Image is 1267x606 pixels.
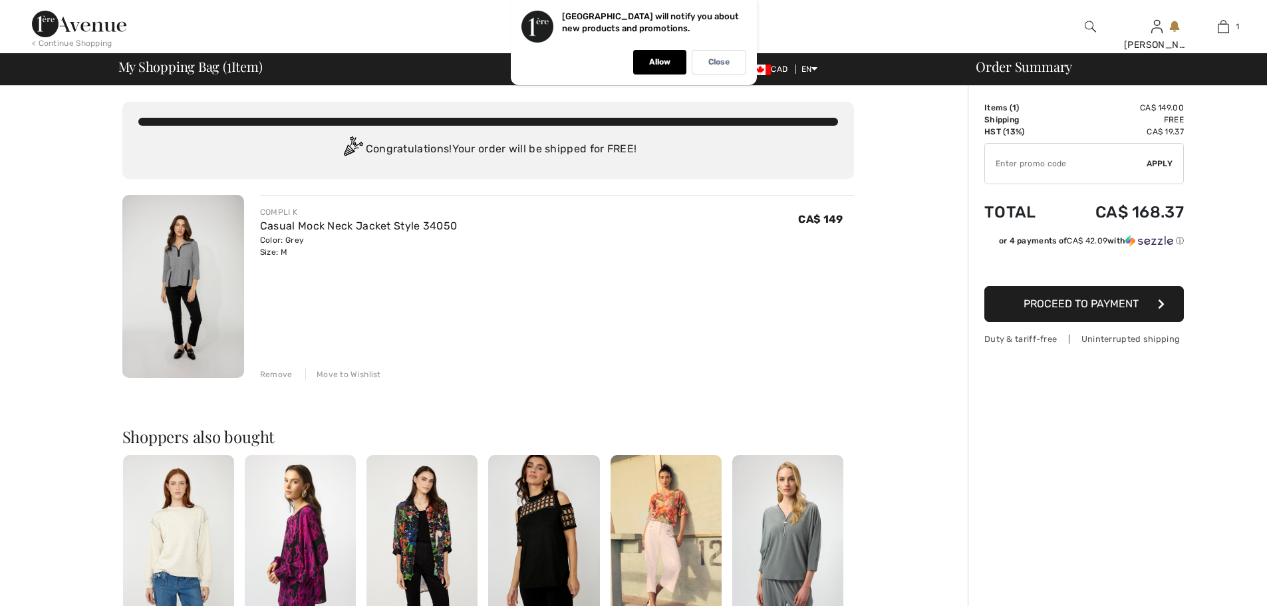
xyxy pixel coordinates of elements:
[984,235,1184,251] div: or 4 payments ofCA$ 42.09withSezzle Click to learn more about Sezzle
[32,37,112,49] div: < Continue Shopping
[1151,20,1163,33] a: Sign In
[227,57,231,74] span: 1
[801,65,818,74] span: EN
[984,114,1057,126] td: Shipping
[1057,126,1184,138] td: CA$ 19.37
[708,57,730,67] p: Close
[1218,19,1229,35] img: My Bag
[984,126,1057,138] td: HST (13%)
[305,369,381,380] div: Move to Wishlist
[1151,19,1163,35] img: My Info
[260,234,458,258] div: Color: Grey Size: M
[562,11,739,33] p: [GEOGRAPHIC_DATA] will notify you about new products and promotions.
[1124,38,1189,52] div: [PERSON_NAME]
[138,136,838,163] div: Congratulations! Your order will be shipped for FREE!
[1067,236,1107,245] span: CA$ 42.09
[984,190,1057,235] td: Total
[122,195,244,378] img: Casual Mock Neck Jacket Style 34050
[1012,103,1016,112] span: 1
[649,57,670,67] p: Allow
[999,235,1184,247] div: or 4 payments of with
[798,213,843,226] span: CA$ 149
[1057,114,1184,126] td: Free
[750,65,771,75] img: Canadian Dollar
[984,102,1057,114] td: Items ( )
[985,144,1147,184] input: Promo code
[339,136,366,163] img: Congratulation2.svg
[1147,158,1173,170] span: Apply
[1057,102,1184,114] td: CA$ 149.00
[122,428,854,444] h2: Shoppers also bought
[984,333,1184,345] div: Duty & tariff-free | Uninterrupted shipping
[1191,19,1256,35] a: 1
[1057,190,1184,235] td: CA$ 168.37
[260,220,458,232] a: Casual Mock Neck Jacket Style 34050
[984,251,1184,281] iframe: PayPal-paypal
[118,60,263,73] span: My Shopping Bag ( Item)
[260,369,293,380] div: Remove
[32,11,126,37] img: 1ère Avenue
[1236,21,1239,33] span: 1
[1085,19,1096,35] img: search the website
[750,65,793,74] span: CAD
[1024,297,1139,310] span: Proceed to Payment
[984,286,1184,322] button: Proceed to Payment
[260,206,458,218] div: COMPLI K
[1125,235,1173,247] img: Sezzle
[960,60,1259,73] div: Order Summary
